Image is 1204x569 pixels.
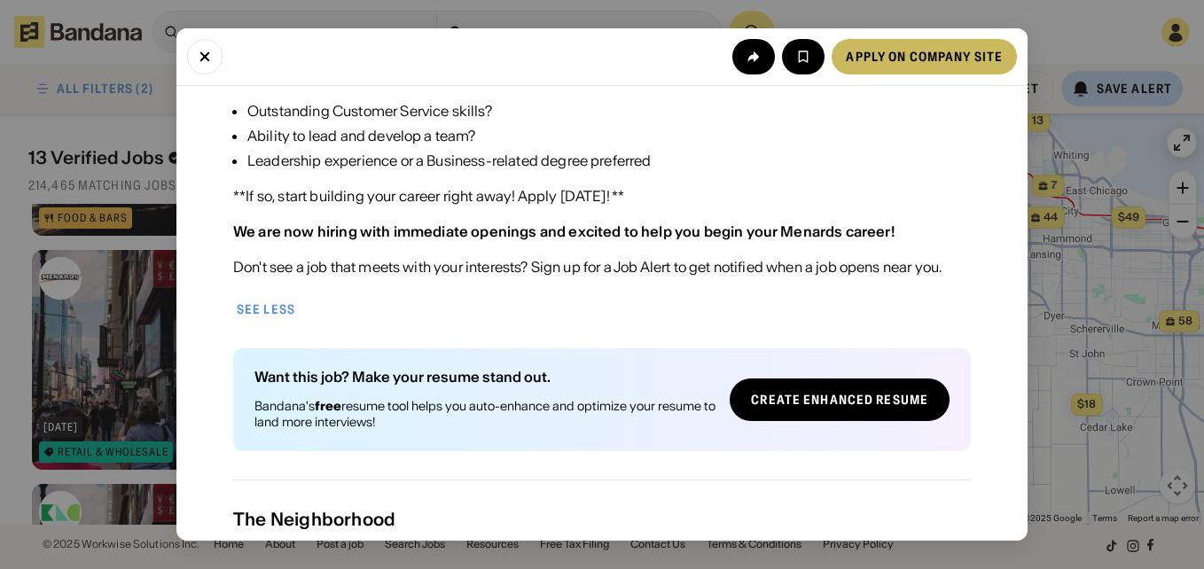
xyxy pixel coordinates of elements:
[846,51,1003,63] div: Apply on company site
[233,222,895,240] div: We are now hiring with immediate openings and excited to help you begin your Menards career!
[247,125,652,146] div: Ability to lead and develop a team?
[254,398,715,430] div: Bandana's resume tool helps you auto-enhance and optimize your resume to land more interviews!
[233,509,971,530] div: The Neighborhood
[233,185,624,207] div: **If so, start building your career right away! Apply [DATE]! **
[247,100,652,121] div: Outstanding Customer Service skills?
[247,150,652,171] div: Leadership experience or a Business-related degree preferred
[233,256,942,277] div: Don't see a job that meets with your interests? Sign up for a Job Alert to get notified when a jo...
[315,398,341,414] b: free
[254,370,715,384] div: Want this job? Make your resume stand out.
[751,394,928,406] div: Create Enhanced Resume
[237,303,295,316] div: See less
[187,39,223,74] button: Close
